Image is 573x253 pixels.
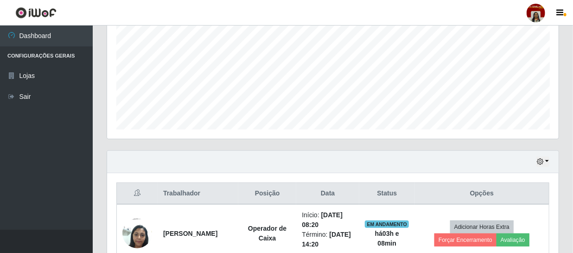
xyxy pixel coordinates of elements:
[158,183,238,205] th: Trabalhador
[122,214,152,253] img: 1678454090194.jpeg
[15,7,57,19] img: CoreUI Logo
[497,234,529,247] button: Avaliação
[450,221,514,234] button: Adicionar Horas Extra
[359,183,415,205] th: Status
[302,210,354,230] li: Início:
[375,230,399,247] strong: há 03 h e 08 min
[238,183,296,205] th: Posição
[434,234,497,247] button: Forçar Encerramento
[163,230,217,237] strong: [PERSON_NAME]
[296,183,359,205] th: Data
[302,211,343,228] time: [DATE] 08:20
[415,183,549,205] th: Opções
[365,221,409,228] span: EM ANDAMENTO
[248,225,286,242] strong: Operador de Caixa
[302,230,354,249] li: Término:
